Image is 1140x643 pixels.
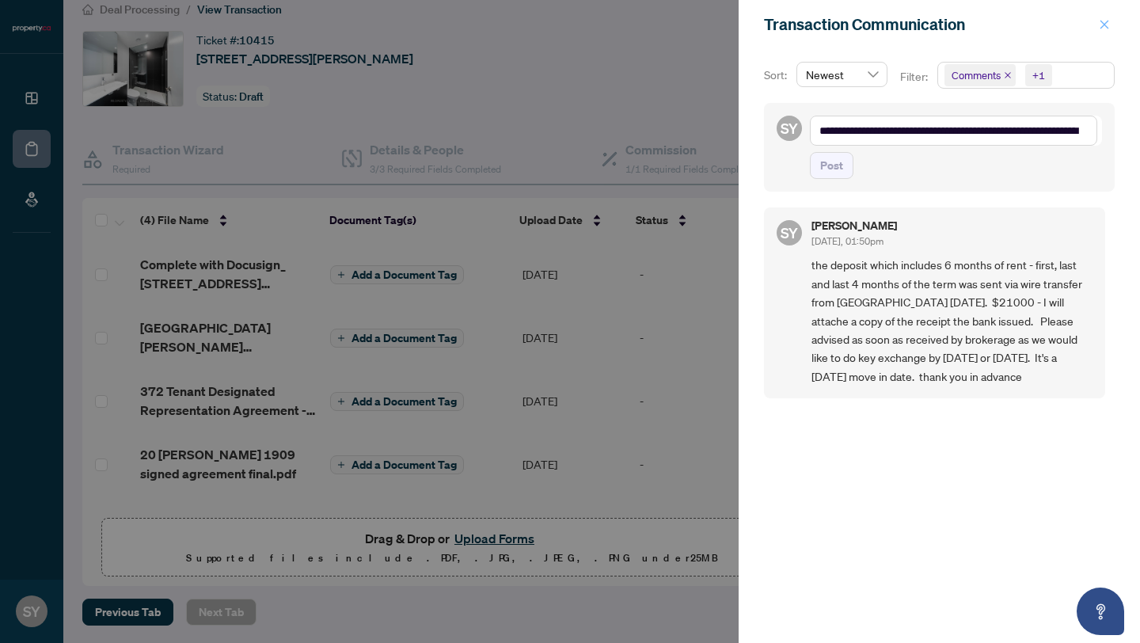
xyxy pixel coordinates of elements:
[1032,67,1045,83] div: +1
[1077,588,1124,635] button: Open asap
[1099,19,1110,30] span: close
[764,67,790,84] p: Sort:
[781,117,798,139] span: SY
[781,222,798,244] span: SY
[811,235,883,247] span: [DATE], 01:50pm
[806,63,878,86] span: Newest
[811,220,897,231] h5: [PERSON_NAME]
[900,68,930,86] p: Filter:
[810,152,853,179] button: Post
[1004,71,1012,79] span: close
[944,64,1016,86] span: Comments
[952,67,1001,83] span: Comments
[811,256,1092,386] span: the deposit which includes 6 months of rent - first, last and last 4 months of the term was sent ...
[764,13,1094,36] div: Transaction Communication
